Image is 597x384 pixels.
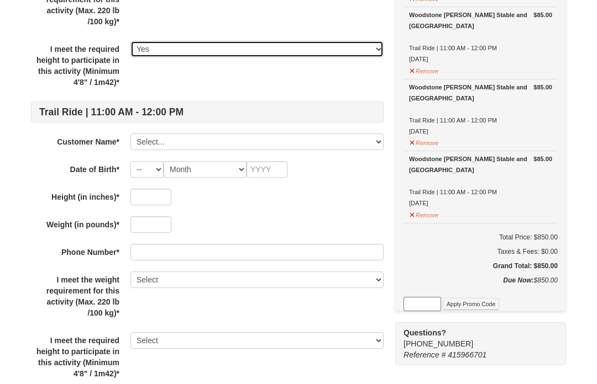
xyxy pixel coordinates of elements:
[247,161,287,178] input: YYYY
[70,165,119,174] strong: Date of Birth*
[409,135,439,148] button: Remove
[61,248,119,257] strong: Phone Number*
[409,9,552,65] div: Trail Ride | 11:00 AM - 12:00 PM [DATE]
[36,45,119,87] strong: I meet the required height to participate in this activity (Minimum 4'8" / 1m42)*
[409,207,439,221] button: Remove
[409,63,439,77] button: Remove
[404,246,558,257] div: Taxes & Fees: $0.00
[36,336,119,378] strong: I meet the required height to participate in this activity (Minimum 4'8" / 1m42)*
[409,82,552,137] div: Trail Ride | 11:00 AM - 12:00 PM [DATE]
[404,232,558,243] h6: Total Price: $850.00
[46,220,119,229] strong: Weight (in pounds)*
[31,102,384,122] h4: Trail Ride | 11:00 AM - 12:00 PM
[409,9,552,31] div: Woodstone [PERSON_NAME] Stable and [GEOGRAPHIC_DATA]
[404,327,546,348] span: [PHONE_NUMBER]
[533,82,552,93] strong: $85.00
[57,137,119,146] strong: Customer Name*
[404,328,446,337] strong: Questions?
[443,298,499,310] button: Apply Promo Code
[533,9,552,20] strong: $85.00
[51,193,119,201] strong: Height (in inches)*
[404,350,446,359] span: Reference #
[404,260,558,271] h5: Grand Total: $850.00
[409,153,552,175] div: Woodstone [PERSON_NAME] Stable and [GEOGRAPHIC_DATA]
[533,153,552,164] strong: $85.00
[409,82,552,104] div: Woodstone [PERSON_NAME] Stable and [GEOGRAPHIC_DATA]
[409,153,552,209] div: Trail Ride | 11:00 AM - 12:00 PM [DATE]
[448,350,486,359] span: 415966701
[404,275,558,297] div: $850.00
[503,276,533,284] strong: Due Now:
[46,275,119,317] strong: I meet the weight requirement for this activity (Max. 220 lb /100 kg)*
